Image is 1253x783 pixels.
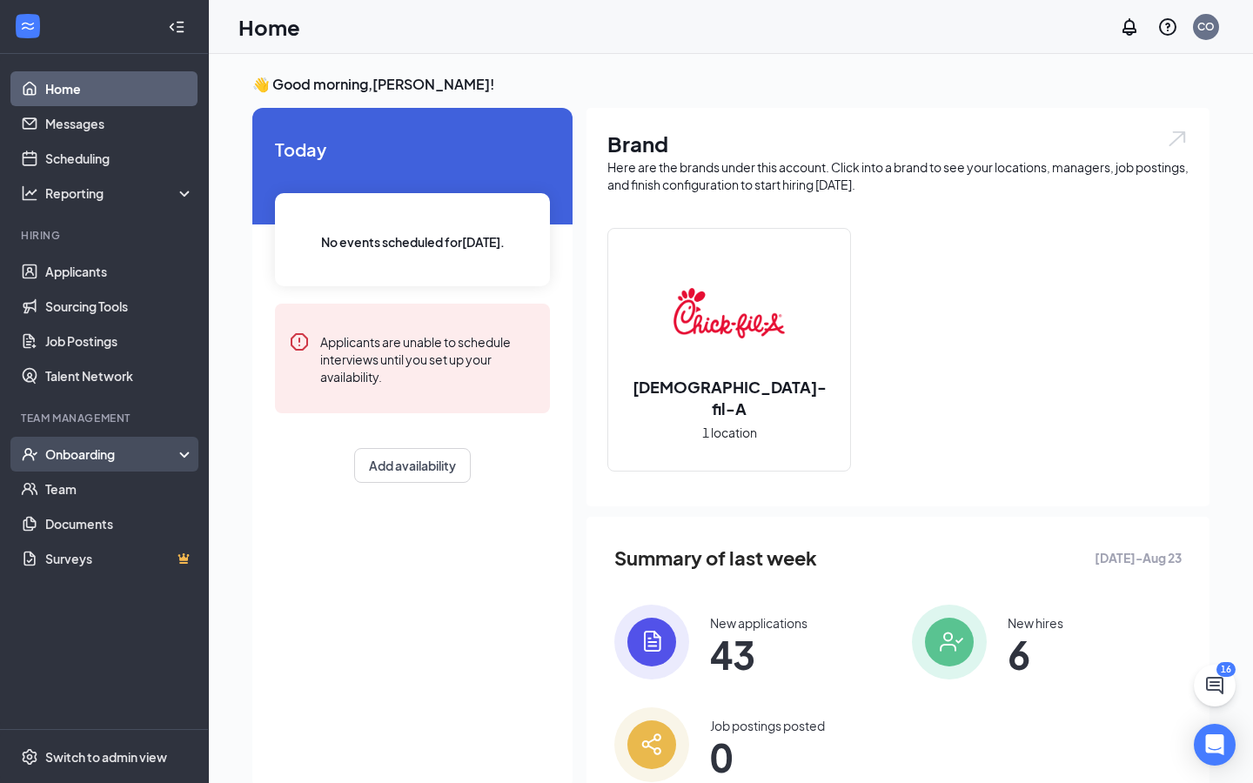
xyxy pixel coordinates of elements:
[1157,17,1178,37] svg: QuestionInfo
[252,75,1209,94] h3: 👋 Good morning, [PERSON_NAME] !
[21,184,38,202] svg: Analysis
[45,141,194,176] a: Scheduling
[1216,662,1236,677] div: 16
[607,158,1189,193] div: Here are the brands under this account. Click into a brand to see your locations, managers, job p...
[1166,129,1189,149] img: open.6027fd2a22e1237b5b06.svg
[21,445,38,463] svg: UserCheck
[607,129,1189,158] h1: Brand
[912,605,987,679] img: icon
[614,543,817,573] span: Summary of last week
[19,17,37,35] svg: WorkstreamLogo
[45,106,194,141] a: Messages
[168,18,185,36] svg: Collapse
[21,228,191,243] div: Hiring
[45,358,194,393] a: Talent Network
[45,748,167,766] div: Switch to admin view
[21,411,191,425] div: Team Management
[320,331,536,385] div: Applicants are unable to schedule interviews until you set up your availability.
[45,289,194,324] a: Sourcing Tools
[45,324,194,358] a: Job Postings
[321,232,505,251] span: No events scheduled for [DATE] .
[608,376,850,419] h2: [DEMOGRAPHIC_DATA]-fil-A
[710,639,807,670] span: 43
[289,331,310,352] svg: Error
[673,258,785,369] img: Chick-fil-A
[1008,614,1063,632] div: New hires
[1008,639,1063,670] span: 6
[1204,675,1225,696] svg: ChatActive
[614,707,689,782] img: icon
[45,506,194,541] a: Documents
[702,423,757,442] span: 1 location
[45,445,179,463] div: Onboarding
[1197,19,1215,34] div: CO
[275,136,550,163] span: Today
[45,472,194,506] a: Team
[710,614,807,632] div: New applications
[1194,724,1236,766] div: Open Intercom Messenger
[45,254,194,289] a: Applicants
[614,605,689,679] img: icon
[45,184,195,202] div: Reporting
[354,448,471,483] button: Add availability
[1119,17,1140,37] svg: Notifications
[45,541,194,576] a: SurveysCrown
[238,12,300,42] h1: Home
[710,741,825,773] span: 0
[21,748,38,766] svg: Settings
[1194,665,1236,706] button: ChatActive
[45,71,194,106] a: Home
[710,717,825,734] div: Job postings posted
[1095,548,1182,567] span: [DATE] - Aug 23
